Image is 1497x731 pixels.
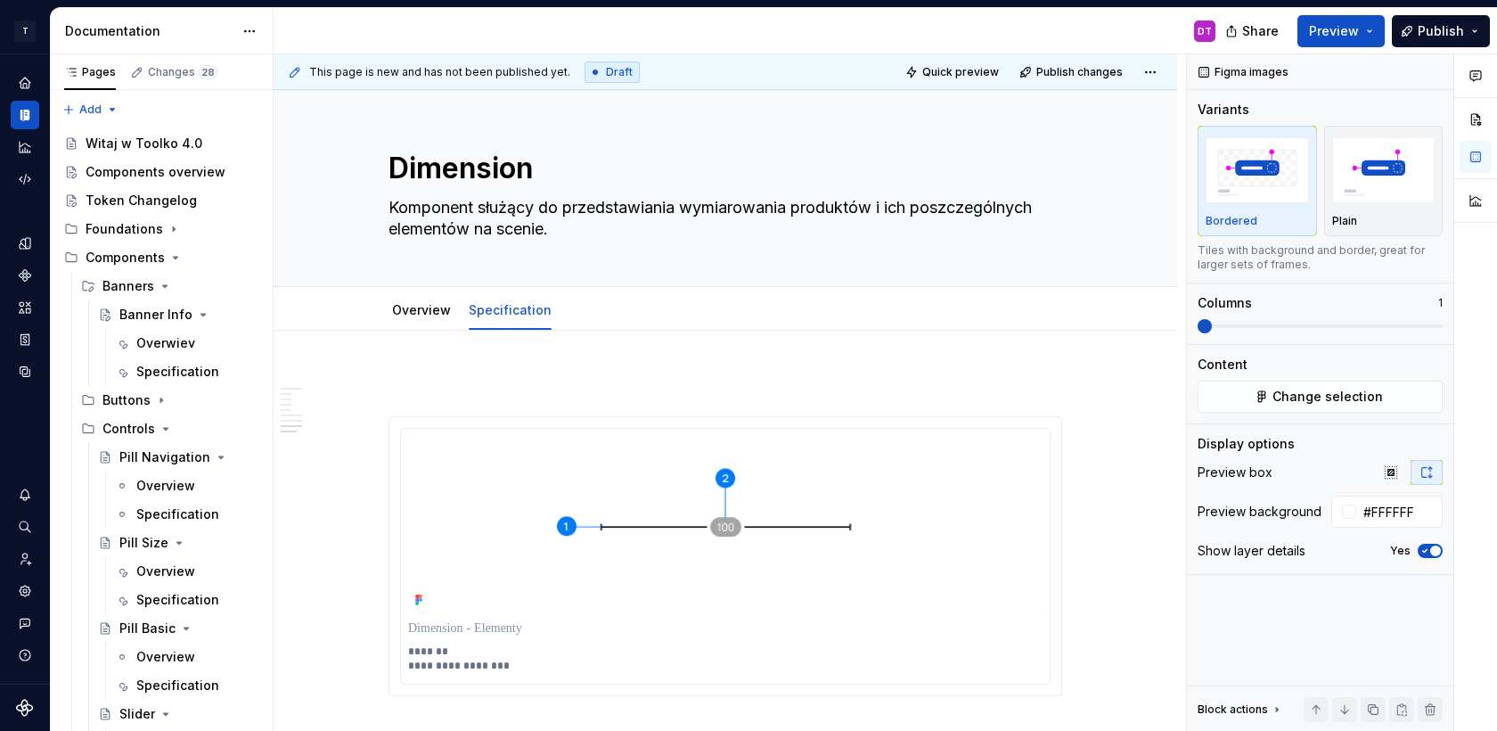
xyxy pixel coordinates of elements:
[11,609,39,637] button: Contact support
[108,671,266,700] a: Specification
[1198,24,1212,38] div: DT
[11,325,39,354] a: Storybook stories
[136,563,195,580] div: Overview
[385,291,458,328] div: Overview
[462,291,559,328] div: Specification
[91,443,266,472] a: Pill Navigation
[1206,214,1257,228] p: Bordered
[1356,496,1443,528] input: Auto
[108,357,266,386] a: Specification
[11,577,39,605] a: Settings
[1332,214,1357,228] p: Plain
[309,65,570,79] span: This page is new and has not been published yet.
[74,272,266,300] div: Banners
[136,477,195,495] div: Overview
[11,293,39,322] a: Assets
[57,97,124,122] button: Add
[57,158,266,186] a: Components overview
[1198,464,1272,481] div: Preview box
[108,500,266,529] a: Specification
[1390,544,1411,558] label: Yes
[119,620,176,637] div: Pill Basic
[14,21,36,42] div: T
[11,480,39,509] button: Notifications
[1438,296,1443,310] p: 1
[11,133,39,161] a: Analytics
[74,415,266,443] div: Controls
[11,69,39,97] a: Home
[16,699,34,717] svg: Supernova Logo
[1198,435,1295,453] div: Display options
[108,586,266,614] a: Specification
[1297,15,1385,47] button: Preview
[1198,356,1247,374] div: Content
[136,648,195,666] div: Overview
[606,65,633,79] span: Draft
[136,334,195,352] div: Overwiev
[108,643,266,671] a: Overview
[1198,381,1443,413] button: Change selection
[86,192,197,209] div: Token Changelog
[1392,15,1490,47] button: Publish
[102,391,151,409] div: Buttons
[1198,702,1268,717] div: Block actions
[108,557,266,586] a: Overview
[119,705,155,723] div: Slider
[136,505,219,523] div: Specification
[1332,137,1436,202] img: placeholder
[1198,126,1317,236] button: placeholderBordered
[1242,22,1279,40] span: Share
[65,22,233,40] div: Documentation
[4,12,46,50] button: T
[1014,60,1131,85] button: Publish changes
[11,165,39,193] a: Code automation
[119,448,210,466] div: Pill Navigation
[57,186,266,215] a: Token Changelog
[79,103,102,117] span: Add
[86,163,225,181] div: Components overview
[57,215,266,243] div: Foundations
[1418,22,1464,40] span: Publish
[469,302,552,317] a: Specification
[392,302,451,317] a: Overview
[1272,388,1383,406] span: Change selection
[11,357,39,386] a: Data sources
[1036,65,1123,79] span: Publish changes
[1198,101,1249,119] div: Variants
[11,101,39,129] a: Documentation
[1198,294,1252,312] div: Columns
[108,472,266,500] a: Overview
[91,300,266,329] a: Banner Info
[199,65,217,79] span: 28
[1309,22,1359,40] span: Preview
[86,220,163,238] div: Foundations
[86,135,202,152] div: Witaj w Toolko 4.0
[119,306,192,324] div: Banner Info
[57,243,266,272] div: Components
[1216,15,1290,47] button: Share
[57,129,266,158] a: Witaj w Toolko 4.0
[11,229,39,258] a: Design tokens
[385,147,1059,190] textarea: Dimension
[148,65,217,79] div: Changes
[1198,503,1321,521] div: Preview background
[91,529,266,557] a: Pill Size
[11,545,39,573] a: Invite team
[1198,697,1284,722] div: Block actions
[136,363,219,381] div: Specification
[11,261,39,290] a: Components
[108,329,266,357] a: Overwiev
